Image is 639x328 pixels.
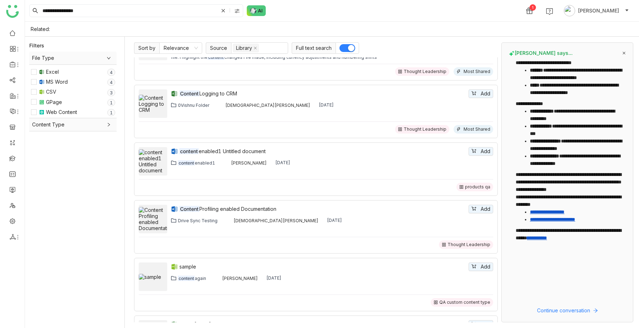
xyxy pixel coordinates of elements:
div: MS Word [46,78,68,86]
div: CSV [46,88,56,96]
img: docx.svg [171,205,178,213]
span: Source [206,42,231,54]
div: [DATE] [319,102,334,108]
div: Web Content [46,108,77,116]
p: 4 [110,69,113,76]
div: again [178,276,206,281]
p: 1 [110,99,113,106]
img: article.svg [39,109,45,115]
a: contentenabled1 Untitled document [179,147,467,155]
nz-badge-sup: 1 [107,109,115,116]
a: sample [179,263,467,271]
span: Add [481,147,490,155]
nz-badge-sup: 3 [107,89,115,96]
div: products qa [465,184,490,190]
img: csv.svg [39,89,45,95]
a: ContentLogging to CRM [179,90,467,98]
nz-badge-sup: 1 [107,99,115,106]
div: Excel [46,68,59,76]
span: Add [481,205,490,213]
div: Thought Leadership [404,126,446,132]
nz-select-item: Relevance [164,43,198,53]
div: Content Type [29,118,117,131]
button: Add [469,262,493,271]
p: 1 [110,109,113,116]
div: 0Vishnu Folder [178,103,209,108]
div: 1 [530,4,536,11]
img: xlsx.svg [171,321,178,328]
p: 3 [110,89,113,97]
div: [DATE] [275,160,290,166]
img: docx.svg [171,148,178,155]
div: [DATE] [266,275,281,281]
div: File Type [29,52,117,64]
img: avatar [564,5,575,16]
span: [PERSON_NAME] says... [509,50,573,56]
button: [PERSON_NAME] [562,5,630,16]
div: GPage [46,98,62,106]
img: help.svg [546,8,553,15]
img: xlsx.svg [39,69,45,75]
div: Drive Sync Testing [178,218,218,223]
em: content [178,276,195,281]
nz-select-item: Library [233,44,259,52]
nz-badge-sup: 4 [107,79,115,86]
em: Content [179,206,199,212]
img: csv.svg [171,263,178,270]
img: 684a9b22de261c4b36a3d00f [224,160,229,166]
div: Most Shared [464,126,490,132]
button: Add [469,147,493,156]
span: Add [481,90,490,98]
div: Most Shared [464,69,490,74]
em: content [178,160,195,166]
img: 684a9b06de261c4b36a3cf65 [218,102,224,108]
div: [DEMOGRAPHIC_DATA][PERSON_NAME] [234,218,318,223]
img: ask-buddy-normal.svg [247,5,266,16]
div: Thought Leadership [404,69,446,74]
em: content [208,54,224,60]
div: QA custom content type [439,300,490,305]
img: xlsx.svg [171,90,178,97]
nz-badge-sup: 4 [107,69,115,76]
span: Continue conversation [537,307,590,314]
div: Related: [31,26,50,32]
div: [DATE] [327,218,342,223]
img: logo [6,5,19,18]
img: Content Logging to CRM [139,95,167,113]
img: paper.svg [39,99,45,105]
div: [DEMOGRAPHIC_DATA][PERSON_NAME] [225,103,310,108]
img: buddy-says [509,51,515,56]
div: Profiling enabled Documentation [179,205,467,213]
em: content [179,148,199,154]
div: file. I highlight the changes I've made, including currency adjustments and numbering shifts [171,54,377,60]
span: Add [481,263,490,271]
img: Content Profiling enabled Documentation [139,207,167,231]
div: [PERSON_NAME] [231,160,267,166]
img: search-type.svg [234,8,240,14]
img: 684a9b06de261c4b36a3cf65 [226,218,232,223]
div: enabled1 Untitled document [179,147,467,155]
img: content enabled1 Untitled document [139,149,167,173]
button: Add [469,89,493,98]
p: 4 [110,79,113,86]
img: sample [139,274,167,280]
em: Content [179,90,199,97]
span: Sort by [134,42,159,54]
button: Continue conversation [509,306,626,315]
div: Library [236,44,252,52]
a: ContentProfiling enabled Documentation [179,205,467,213]
div: enabled1 [178,160,215,166]
span: Content Type [32,121,114,129]
div: Thought Leadership [448,242,490,248]
img: 684a9b22de261c4b36a3d00f [215,275,220,281]
span: Full text search [292,42,336,54]
button: Add [469,205,493,213]
div: Logging to CRM [179,90,467,98]
div: Filters [29,42,44,49]
span: File Type [32,54,114,62]
span: [PERSON_NAME] [578,7,619,15]
div: [PERSON_NAME] [222,276,258,281]
img: docx.svg [39,79,45,85]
